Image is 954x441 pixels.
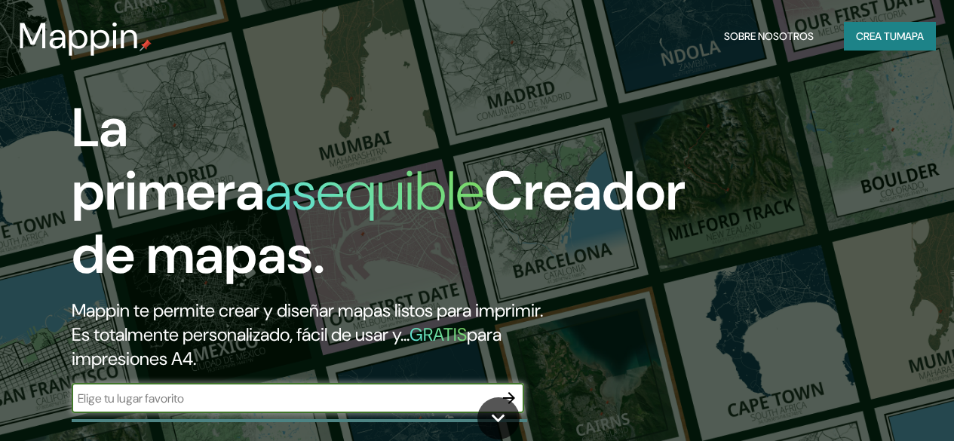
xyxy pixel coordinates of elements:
[72,93,265,226] font: La primera
[897,29,924,43] font: mapa
[820,382,937,424] iframe: Help widget launcher
[718,22,820,51] button: Sobre nosotros
[140,39,152,51] img: pin de mapeo
[18,12,140,60] font: Mappin
[844,22,936,51] button: Crea tumapa
[724,29,814,43] font: Sobre nosotros
[72,323,502,370] font: para impresiones A4.
[72,299,543,322] font: Mappin te permite crear y diseñar mapas listos para imprimir.
[410,323,467,346] font: GRATIS
[856,29,897,43] font: Crea tu
[72,323,410,346] font: Es totalmente personalizado, fácil de usar y...
[265,156,484,226] font: asequible
[72,156,686,289] font: Creador de mapas.
[72,390,494,407] input: Elige tu lugar favorito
